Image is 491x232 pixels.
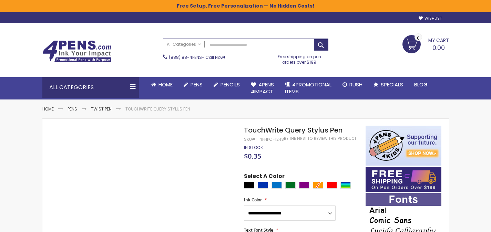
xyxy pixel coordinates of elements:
div: Free shipping on pen orders over $199 [270,51,328,65]
div: Black [244,182,254,189]
img: 4pens 4 kids [366,126,441,166]
a: Rush [337,77,368,92]
span: Blog [414,81,428,88]
a: 4Pens4impact [245,77,279,99]
a: 4PROMOTIONALITEMS [279,77,337,99]
div: Red [327,182,337,189]
span: Select A Color [244,172,285,182]
span: 4Pens 4impact [251,81,274,95]
span: Ink Color [244,197,262,203]
span: TouchWrite Query Stylus Pen [244,125,342,135]
span: 4PROMOTIONAL ITEMS [285,81,331,95]
span: Home [158,81,173,88]
a: Twist Pen [91,106,112,112]
a: Pens [178,77,208,92]
img: Free shipping on orders over $199 [366,167,441,192]
a: Wishlist [419,16,442,21]
a: Home [42,106,54,112]
div: All Categories [42,77,139,98]
a: Pencils [208,77,245,92]
div: Blue Light [272,182,282,189]
div: Blue [258,182,268,189]
a: Specials [368,77,409,92]
a: Pens [68,106,77,112]
div: 4PHPC-1243 [259,137,284,142]
span: $0.35 [244,151,261,161]
a: Home [146,77,178,92]
span: All Categories [167,42,201,47]
span: Specials [381,81,403,88]
span: 0 [417,35,420,41]
div: Purple [299,182,309,189]
a: Be the first to review this product [284,136,356,141]
span: - Call Now! [169,54,225,60]
div: Availability [244,145,263,150]
span: Pens [191,81,203,88]
div: Green [285,182,296,189]
a: All Categories [163,39,205,50]
a: Blog [409,77,433,92]
div: Assorted [340,182,351,189]
span: Pencils [221,81,240,88]
img: 4Pens Custom Pens and Promotional Products [42,40,111,62]
span: Rush [349,81,362,88]
a: 0.00 0 [402,35,449,52]
a: (888) 88-4PENS [169,54,202,60]
strong: SKU [244,136,257,142]
span: In stock [244,145,263,150]
li: TouchWrite Query Stylus Pen [125,106,190,112]
span: 0.00 [432,43,445,52]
